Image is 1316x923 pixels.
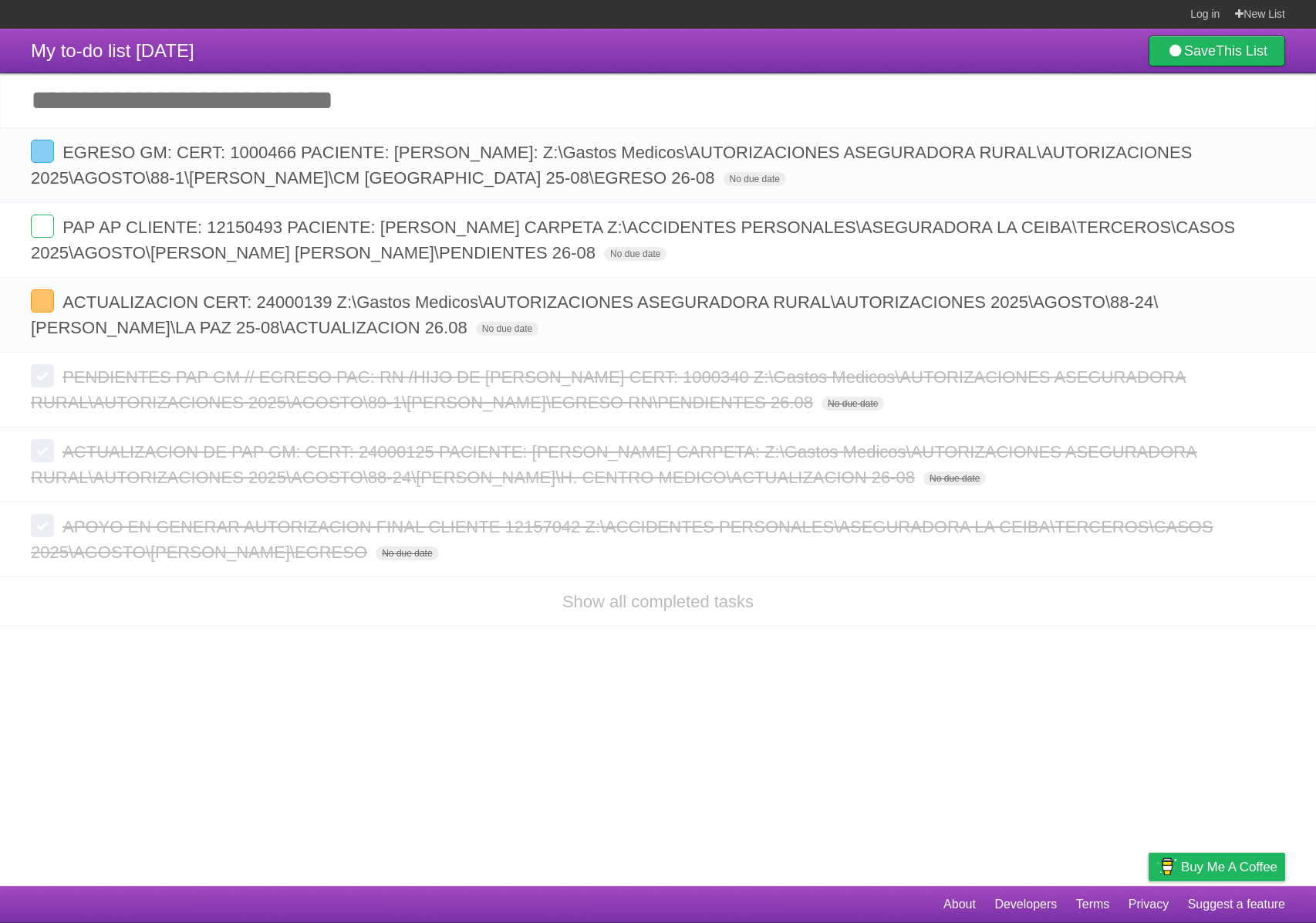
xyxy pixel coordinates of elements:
label: Done [31,289,54,313]
label: Done [31,364,54,387]
label: Done [31,140,54,163]
a: Terms [1076,890,1110,919]
a: Buy me a coffee [1149,853,1285,881]
span: EGRESO GM: CERT: 1000466 PACIENTE: [PERSON_NAME]: Z:\Gastos Medicos\AUTORIZACIONES ASEGURADORA RU... [31,143,1192,188]
b: This List [1216,43,1267,59]
a: Show all completed tasks [562,592,754,611]
span: No due date [476,322,538,336]
span: APOYO EN GENERAR AUTORIZACION FINAL CLIENTE 12157042 Z:\ACCIDENTES PERSONALES\ASEGURADORA LA CEIB... [31,517,1213,562]
span: No due date [923,472,986,485]
span: No due date [376,546,438,560]
span: PENDIENTES PAP GM // EGRESO PAC: RN /HIJO DE [PERSON_NAME] CERT: 1000340 Z:\Gastos Medicos\AUTORI... [31,367,1186,412]
span: My to-do list [DATE] [31,40,194,61]
span: ACTUALIZACION CERT: 24000139 Z:\Gastos Medicos\AUTORIZACIONES ASEGURADORA RURAL\AUTORIZACIONES 20... [31,292,1158,337]
a: Privacy [1129,890,1169,919]
span: Buy me a coffee [1181,854,1277,881]
a: Developers [994,890,1057,919]
a: About [943,890,976,919]
a: SaveThis List [1149,35,1285,66]
a: Suggest a feature [1188,890,1285,919]
img: Buy me a coffee [1156,854,1177,880]
label: Done [31,215,54,238]
span: No due date [822,397,884,411]
span: No due date [604,247,666,261]
span: ACTUALIZACION DE PAP GM: CERT: 24000125 PACIENTE: [PERSON_NAME] CARPETA: Z:\Gastos Medicos\AUTORI... [31,442,1197,487]
label: Done [31,439,54,462]
label: Done [31,514,54,537]
span: PAP AP CLIENTE: 12150493 PACIENTE: [PERSON_NAME] CARPETA Z:\ACCIDENTES PERSONALES\ASEGURADORA LA ... [31,218,1235,262]
span: No due date [724,172,786,186]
